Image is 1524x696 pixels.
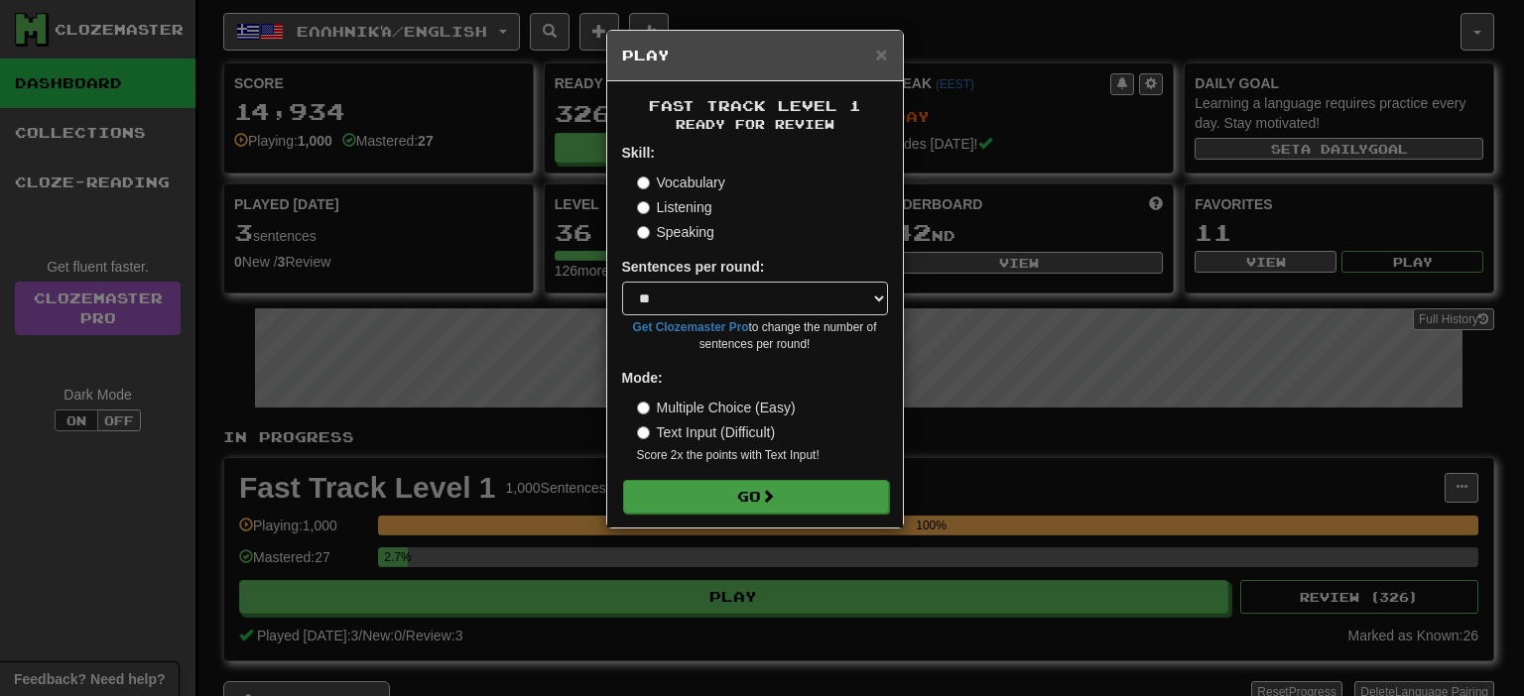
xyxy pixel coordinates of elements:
[622,46,888,65] h5: Play
[637,173,725,192] label: Vocabulary
[637,402,650,414] input: Multiple Choice (Easy)
[622,257,765,277] label: Sentences per round:
[637,398,796,417] label: Multiple Choice (Easy)
[637,222,714,242] label: Speaking
[637,447,888,464] small: Score 2x the points with Text Input !
[633,320,749,334] a: Get Clozemaster Pro
[622,319,888,353] small: to change the number of sentences per round!
[622,145,655,161] strong: Skill:
[637,226,650,239] input: Speaking
[875,44,887,64] button: Close
[637,201,650,214] input: Listening
[637,422,776,442] label: Text Input (Difficult)
[637,426,650,439] input: Text Input (Difficult)
[637,176,650,189] input: Vocabulary
[622,370,663,386] strong: Mode:
[622,116,888,133] small: Ready for Review
[637,197,712,217] label: Listening
[875,43,887,65] span: ×
[623,480,889,514] button: Go
[649,97,861,114] span: Fast Track Level 1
